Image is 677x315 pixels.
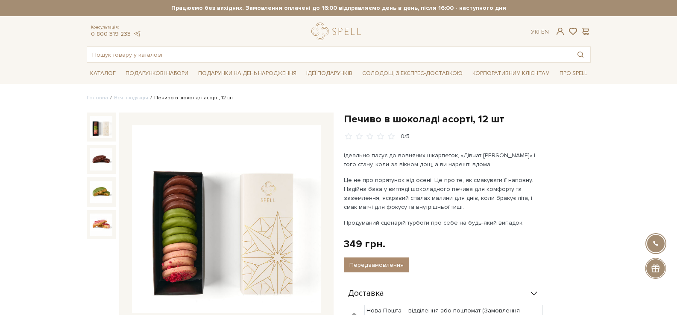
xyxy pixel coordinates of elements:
[344,218,544,227] p: Продуманий сценарій турботи про себе на будь-який випадок.
[348,290,384,298] span: Доставка
[344,237,385,251] div: 349 грн.
[571,47,590,62] button: Пошук товару у каталозі
[90,214,112,236] img: Печиво в шоколаді асорті, 12 шт
[87,95,108,101] a: Головна
[401,133,410,141] div: 0/5
[148,94,233,102] li: Печиво в шоколаді асорті, 12 шт
[303,67,356,80] a: Ідеї подарунків
[344,176,544,211] p: Це не про порятунок від осені. Це про те, як смакувати її наповну. Надійна база у вигляді шоколад...
[87,4,591,12] strong: Працюємо без вихідних. Замовлення оплачені до 16:00 відправляємо день в день, після 16:00 - насту...
[538,28,539,35] span: |
[556,67,590,80] a: Про Spell
[311,23,365,40] a: logo
[114,95,148,101] a: Вся продукція
[91,30,131,38] a: 0 800 319 233
[469,67,553,80] a: Корпоративним клієнтам
[91,25,141,30] span: Консультація:
[90,148,112,171] img: Печиво в шоколаді асорті, 12 шт
[133,30,141,38] a: telegram
[344,257,409,272] button: Передзамовлення
[90,181,112,203] img: Печиво в шоколаді асорті, 12 шт
[122,67,192,80] a: Подарункові набори
[344,113,591,126] h1: Печиво в шоколаді асорті, 12 шт
[195,67,300,80] a: Подарунки на День народження
[531,28,549,36] div: Ук
[132,125,321,314] img: Печиво в шоколаді асорті, 12 шт
[90,116,112,138] img: Печиво в шоколаді асорті, 12 шт
[344,151,544,169] p: Ідеально пасує до вовняних шкарпеток, «Дівчат [PERSON_NAME]» і того стану, коли за вікном дощ, а ...
[87,67,119,80] a: Каталог
[87,47,571,62] input: Пошук товару у каталозі
[541,28,549,35] a: En
[359,66,466,81] a: Солодощі з експрес-доставкою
